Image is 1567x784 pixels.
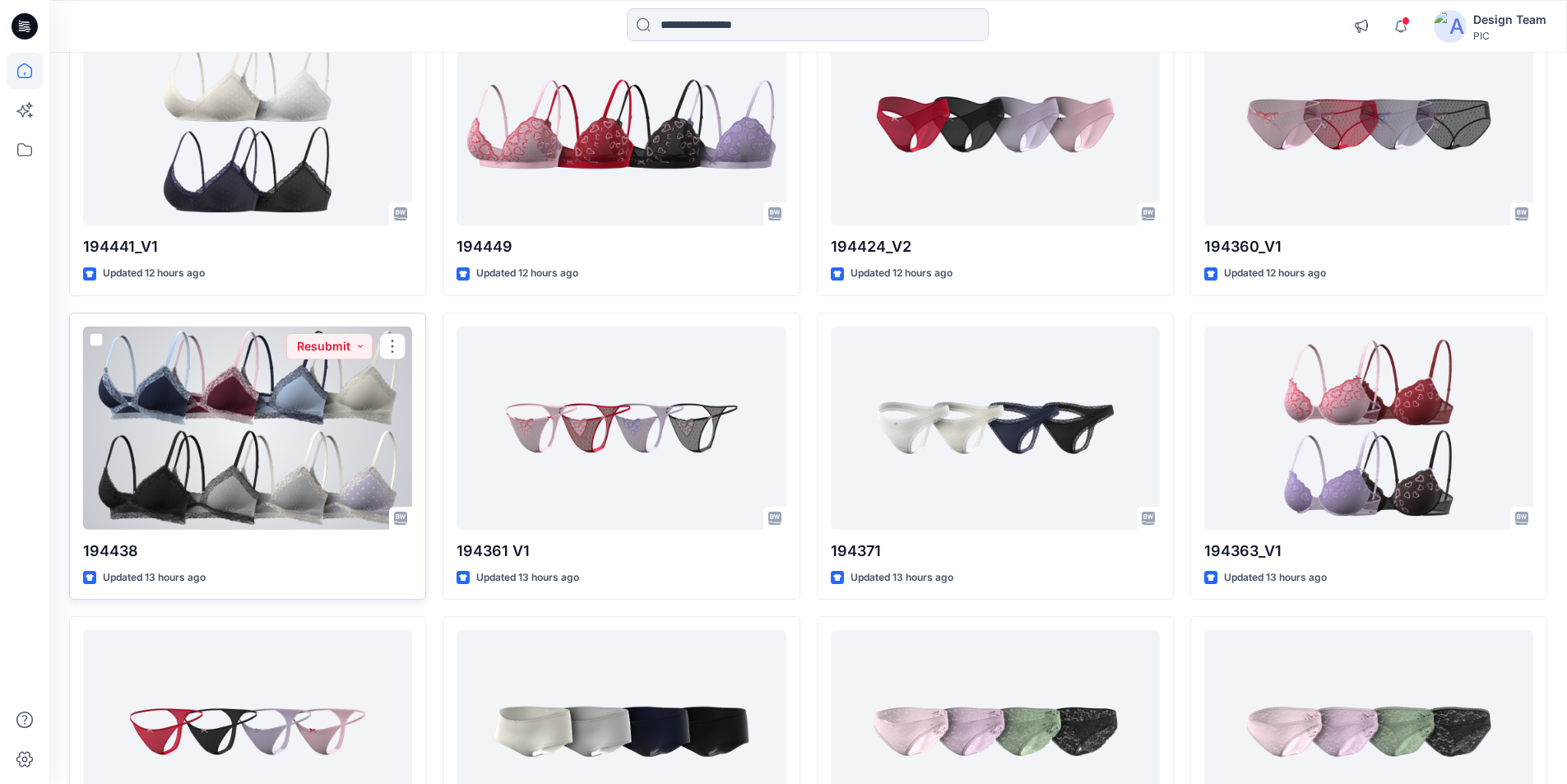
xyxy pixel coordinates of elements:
div: PIC [1473,30,1546,42]
a: 194449 [457,23,786,226]
p: 194360_V1 [1204,235,1533,258]
p: Updated 13 hours ago [103,569,206,587]
a: 194360_V1 [1204,23,1533,226]
a: 194371 [831,327,1160,530]
p: Updated 13 hours ago [851,569,953,587]
p: Updated 13 hours ago [476,569,579,587]
p: 194361 V1 [457,540,786,563]
p: Updated 12 hours ago [1224,265,1326,282]
a: 194363_V1 [1204,327,1533,530]
img: avatar [1434,10,1467,43]
p: 194371 [831,540,1160,563]
div: Design Team [1473,10,1546,30]
p: Updated 12 hours ago [476,265,578,282]
p: 194438 [83,540,412,563]
p: Updated 12 hours ago [103,265,205,282]
p: Updated 13 hours ago [1224,569,1327,587]
a: 194361 V1 [457,327,786,530]
p: 194441_V1 [83,235,412,258]
a: 194438 [83,327,412,530]
p: 194363_V1 [1204,540,1533,563]
a: 194441_V1 [83,23,412,226]
a: 194424_V2 [831,23,1160,226]
p: 194424_V2 [831,235,1160,258]
p: 194449 [457,235,786,258]
p: Updated 12 hours ago [851,265,953,282]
